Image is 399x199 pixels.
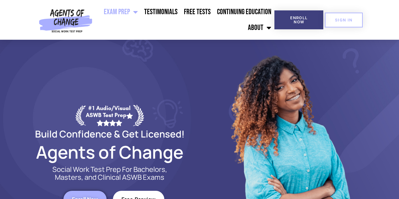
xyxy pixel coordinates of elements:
[181,4,214,20] a: Free Tests
[285,16,313,24] span: Enroll Now
[86,105,133,126] div: #1 Audio/Visual ASWB Test Prep
[325,13,363,27] a: SIGN IN
[274,10,323,29] a: Enroll Now
[101,4,141,20] a: Exam Prep
[214,4,274,20] a: Continuing Education
[141,4,181,20] a: Testimonials
[335,18,353,22] span: SIGN IN
[95,4,274,36] nav: Menu
[20,145,200,159] h2: Agents of Change
[20,129,200,138] h2: Build Confidence & Get Licensed!
[45,166,174,181] p: Social Work Test Prep For Bachelors, Masters, and Clinical ASWB Exams
[245,20,274,36] a: About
